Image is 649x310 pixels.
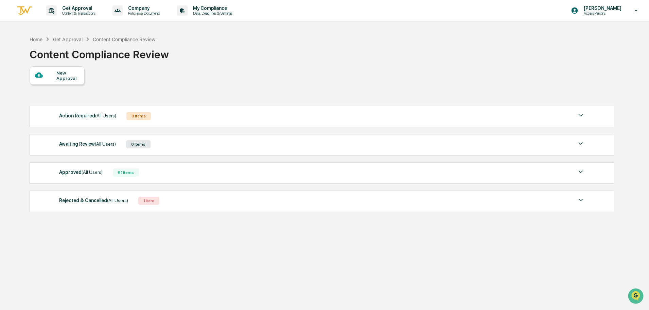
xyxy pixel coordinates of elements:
div: Rejected & Cancelled [59,196,128,205]
p: How can we help? [7,14,124,25]
p: Data, Deadlines & Settings [188,11,236,16]
img: 1746055101610-c473b297-6a78-478c-a979-82029cc54cd1 [7,52,19,64]
img: Dave Feldman [7,86,18,97]
button: See all [105,74,124,82]
div: Past conversations [7,76,46,81]
div: New Approval [56,70,79,81]
iframe: Open customer support [627,288,646,306]
div: 🖐️ [7,140,12,145]
span: • [56,93,59,98]
button: Start new chat [116,54,124,62]
a: 🖐️Preclearance [4,136,47,149]
span: (All Users) [82,169,103,175]
img: caret [577,111,585,119]
img: 4531339965365_218c74b014194aa58b9b_72.jpg [14,52,27,64]
a: 🗄️Attestations [47,136,87,149]
div: Content Compliance Review [30,43,169,61]
div: 1 Item [138,197,159,205]
img: Dave Feldman [7,104,18,115]
span: • [56,111,59,116]
span: [PERSON_NAME] [21,111,55,116]
span: (All Users) [107,198,128,203]
div: Start new chat [31,52,111,59]
div: 0 Items [126,112,151,120]
img: logo [16,5,33,16]
div: 🗄️ [49,140,55,145]
span: [DATE] [60,111,74,116]
span: Pylon [68,169,82,174]
a: 🔎Data Lookup [4,149,46,162]
div: We're available if you need us! [31,59,93,64]
div: Approved [59,168,103,177]
p: My Compliance [188,5,236,11]
span: Attestations [56,139,84,146]
span: Preclearance [14,139,44,146]
div: Action Required [59,111,116,120]
div: 0 Items [126,140,151,148]
span: [DATE] [60,93,74,98]
div: Get Approval [53,36,83,42]
div: 🔎 [7,153,12,158]
div: 91 Items [113,168,139,177]
span: (All Users) [95,113,116,118]
div: Awaiting Review [59,140,116,148]
img: caret [577,140,585,148]
span: (All Users) [95,141,116,147]
p: Content & Transactions [57,11,99,16]
div: Content Compliance Review [93,36,155,42]
p: Get Approval [57,5,99,11]
img: 1746055101610-c473b297-6a78-478c-a979-82029cc54cd1 [14,93,19,98]
p: Access Persons [578,11,625,16]
span: [PERSON_NAME] [21,93,55,98]
img: caret [577,196,585,204]
p: Company [123,5,163,11]
a: Powered byPylon [48,168,82,174]
img: 1746055101610-c473b297-6a78-478c-a979-82029cc54cd1 [14,111,19,117]
p: Policies & Documents [123,11,163,16]
div: Home [30,36,42,42]
span: Data Lookup [14,152,43,159]
p: [PERSON_NAME] [578,5,625,11]
img: caret [577,168,585,176]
